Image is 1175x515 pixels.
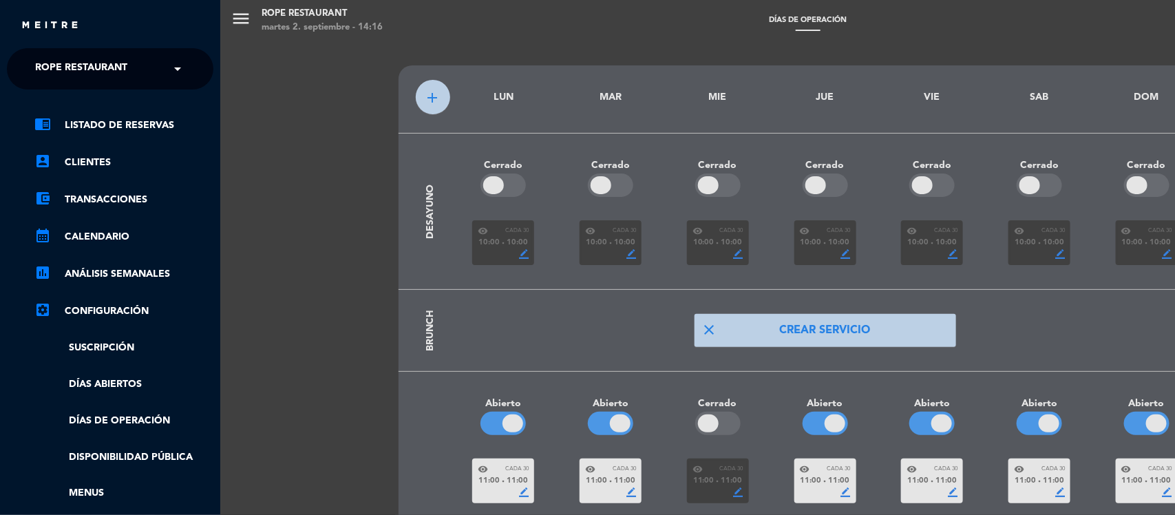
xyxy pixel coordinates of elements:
a: account_boxClientes [34,154,213,171]
a: Configuración [34,303,213,319]
a: assessmentANÁLISIS SEMANALES [34,266,213,282]
a: Días abiertos [34,377,213,392]
i: assessment [34,264,51,281]
i: calendar_month [34,227,51,244]
span: Rope restaurant [35,54,127,83]
a: Menus [34,485,213,501]
a: calendar_monthCalendario [34,229,213,245]
i: account_balance_wallet [34,190,51,207]
i: settings_applications [34,302,51,318]
a: Días de Operación [34,413,213,429]
i: chrome_reader_mode [34,116,51,132]
i: account_box [34,153,51,169]
a: Suscripción [34,340,213,356]
a: chrome_reader_modeListado de Reservas [34,117,213,134]
img: MEITRE [21,21,79,31]
a: Disponibilidad pública [34,450,213,465]
a: account_balance_walletTransacciones [34,191,213,208]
